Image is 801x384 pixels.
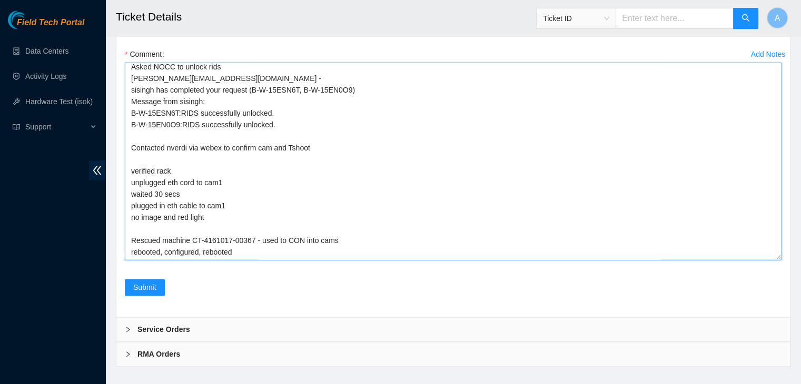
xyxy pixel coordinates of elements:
[125,326,131,332] span: right
[775,12,780,25] span: A
[751,50,785,58] div: Add Notes
[125,351,131,357] span: right
[25,47,68,55] a: Data Centers
[8,19,84,33] a: Akamai TechnologiesField Tech Portal
[543,11,609,26] span: Ticket ID
[25,97,93,106] a: Hardware Test (isok)
[13,123,20,130] span: read
[750,46,786,63] button: Add Notes
[17,18,84,28] span: Field Tech Portal
[116,342,790,366] div: RMA Orders
[741,14,750,24] span: search
[767,7,788,28] button: A
[137,348,180,360] b: RMA Orders
[116,317,790,341] div: Service Orders
[616,8,734,29] input: Enter text here...
[25,116,87,137] span: Support
[125,279,165,296] button: Submit
[125,46,169,63] label: Comment
[133,281,156,293] span: Submit
[733,8,758,29] button: search
[89,160,105,180] span: double-left
[25,72,67,80] a: Activity Logs
[137,324,190,335] b: Service Orders
[125,63,782,260] textarea: Comment
[8,11,53,29] img: Akamai Technologies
